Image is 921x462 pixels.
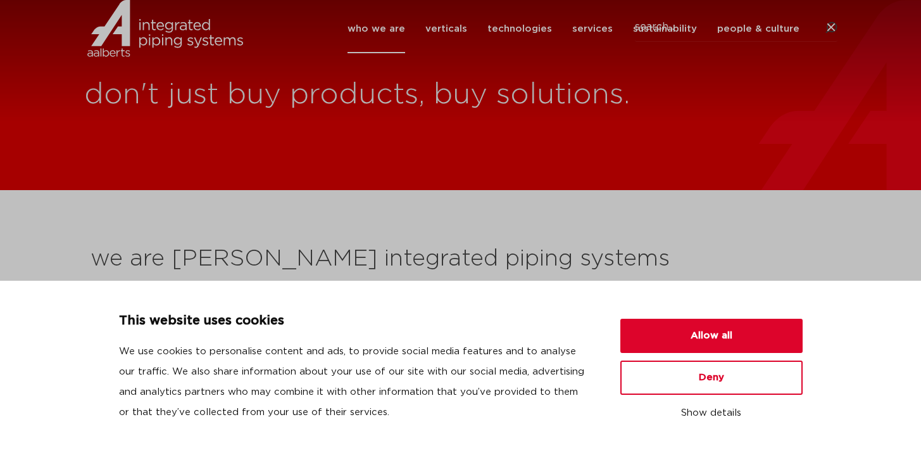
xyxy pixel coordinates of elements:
h2: we are [PERSON_NAME] integrated piping systems [91,244,831,274]
p: This website uses cookies [119,311,590,331]
a: services [572,4,613,53]
a: sustainability [633,4,697,53]
button: Deny [620,361,803,395]
a: verticals [425,4,467,53]
a: who we are [348,4,405,53]
button: Allow all [620,319,803,353]
a: people & culture [717,4,799,53]
a: technologies [487,4,552,53]
button: Show details [620,402,803,424]
p: We use cookies to personalise content and ads, to provide social media features and to analyse ou... [119,342,590,423]
nav: Menu [348,4,799,53]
